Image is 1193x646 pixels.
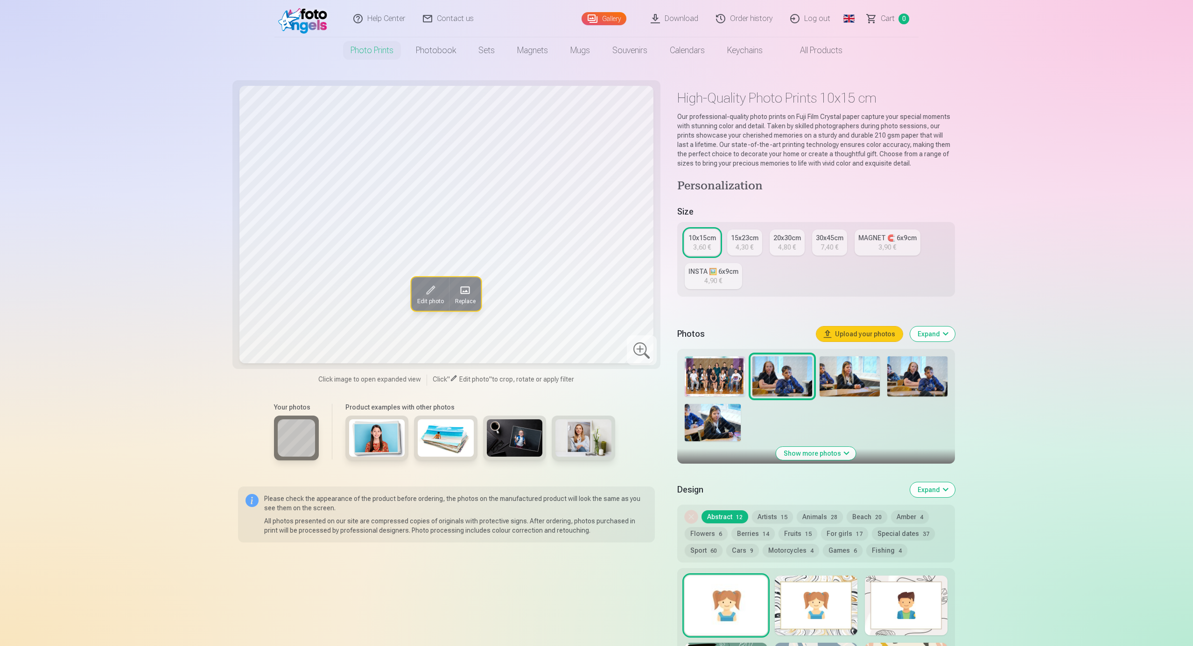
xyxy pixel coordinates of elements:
button: Flowers6 [685,527,728,540]
button: Artists15 [752,510,793,523]
button: Sport60 [685,544,723,557]
img: /fa1 [278,4,332,34]
span: 6 [719,531,722,537]
button: Beach20 [847,510,887,523]
h4: Personalization [677,179,955,194]
h1: High-Quality Photo Prints 10x15 cm [677,90,955,106]
button: Edit photo [412,277,449,311]
a: 30x45cm7,40 € [812,229,847,256]
div: 3,60 € [693,243,711,252]
div: 15x23cm [731,233,758,243]
span: 17 [856,531,863,537]
div: 4,90 € [704,276,722,285]
a: Mugs [559,37,601,63]
span: 15 [781,514,787,521]
div: 30x45cm [816,233,843,243]
span: 4 [920,514,923,521]
span: 15 [805,531,812,537]
a: Keychains [716,37,774,63]
span: 28 [831,514,837,521]
button: Show more photos [776,447,856,460]
span: 20 [875,514,882,521]
div: 3,90 € [878,243,896,252]
span: 4 [898,548,902,554]
p: Please check the appearance of the product before ordering, the photos on the manufactured produc... [264,494,647,513]
h6: Your photos [274,403,319,412]
span: Edit photo [459,375,489,383]
a: MAGNET 🧲 6x9cm3,90 € [855,229,920,256]
span: 14 [763,531,769,537]
button: Motorcycles4 [763,544,819,557]
a: All products [774,37,854,63]
span: " [447,375,450,383]
button: Fruits15 [779,527,817,540]
span: to crop, rotate or apply filter [492,375,574,383]
button: Amber4 [891,510,929,523]
span: Click [433,375,447,383]
button: Special dates37 [872,527,935,540]
h5: Photos [677,327,809,340]
span: 12 [736,514,743,521]
a: Photo prints [339,37,405,63]
div: INSTA 🖼️ 6x9cm [688,267,738,276]
button: Fishing4 [866,544,907,557]
span: Edit photo [417,298,444,305]
button: Expand [910,326,955,341]
div: 4,30 € [736,243,753,252]
span: Replace [455,298,476,305]
p: All photos presented on our site are compressed copies of originals with protective signs. After ... [264,516,647,535]
span: " [489,375,492,383]
p: Our professional-quality photo prints on Fuji Film Crystal paper capture your special moments wit... [677,112,955,168]
button: Berries14 [731,527,775,540]
a: 20x30cm4,80 € [770,229,805,256]
button: Replace [449,277,481,311]
h5: Size [677,205,955,218]
a: INSTA 🖼️ 6x9cm4,90 € [685,263,742,289]
span: 0 [898,14,909,24]
a: Gallery [582,12,626,25]
span: 9 [750,548,753,554]
button: Abstract12 [702,510,748,523]
button: Upload your photos [816,326,903,341]
button: Cars9 [726,544,759,557]
span: Click image to open expanded view [318,375,421,384]
h6: Product examples with other photos [342,403,619,412]
button: Animals28 [797,510,843,523]
button: For girls17 [821,527,868,540]
button: Games6 [823,544,863,557]
a: 15x23cm4,30 € [727,229,762,256]
div: 7,40 € [821,243,838,252]
span: 4 [810,548,814,554]
span: 37 [923,531,929,537]
span: 60 [710,548,717,554]
div: 20x30cm [773,233,801,243]
a: Sets [467,37,506,63]
div: 10x15cm [688,233,716,243]
a: Souvenirs [601,37,659,63]
div: MAGNET 🧲 6x9cm [858,233,917,243]
span: Сart [881,13,895,24]
h5: Design [677,483,903,496]
div: 4,80 € [778,243,796,252]
a: 10x15cm3,60 € [685,229,720,256]
a: Magnets [506,37,559,63]
button: Expand [910,482,955,497]
span: 6 [854,548,857,554]
a: Photobook [405,37,467,63]
a: Calendars [659,37,716,63]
